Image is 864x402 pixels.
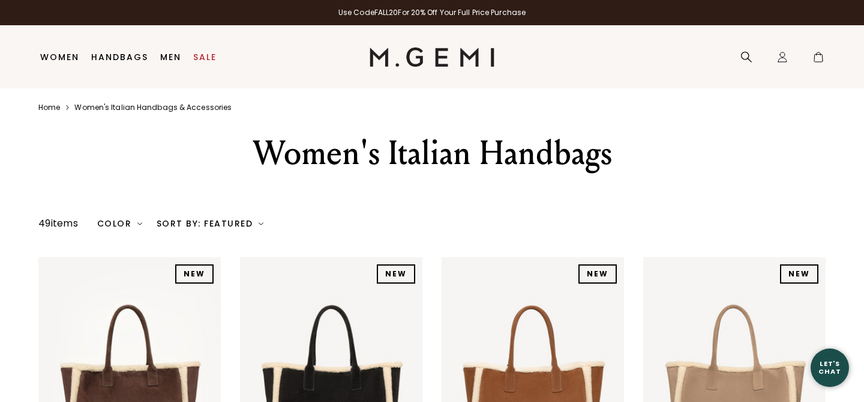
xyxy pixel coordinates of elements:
[38,216,78,231] div: 49 items
[578,264,617,284] div: NEW
[175,264,214,284] div: NEW
[374,7,398,17] strong: FALL20
[259,221,263,226] img: chevron-down.svg
[91,52,148,62] a: Handbags
[157,219,263,228] div: Sort By: Featured
[38,103,60,112] a: Home
[780,264,818,284] div: NEW
[40,52,79,62] a: Women
[224,132,640,175] div: Women's Italian Handbags
[193,52,217,62] a: Sale
[74,103,232,112] a: Women's italian handbags & accessories
[160,52,181,62] a: Men
[370,47,495,67] img: M.Gemi
[377,264,415,284] div: NEW
[811,360,849,375] div: Let's Chat
[137,221,142,226] img: chevron-down.svg
[97,219,142,228] div: Color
